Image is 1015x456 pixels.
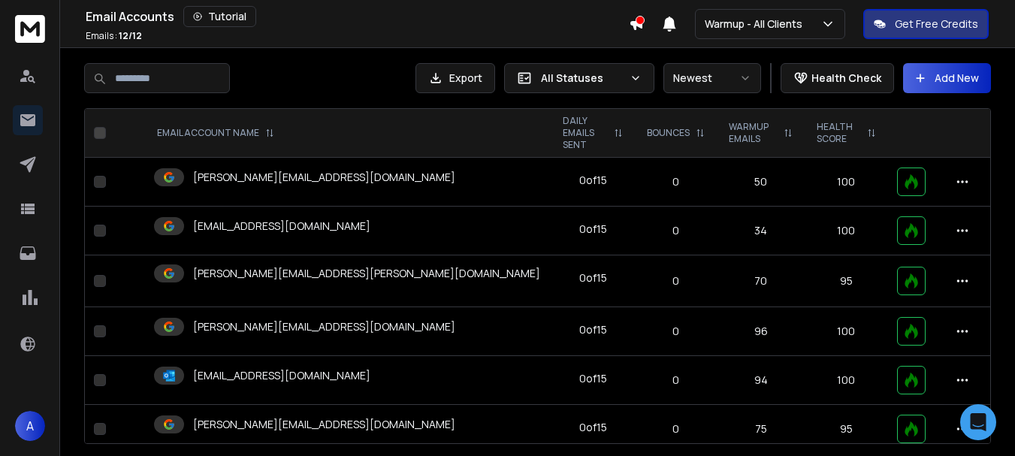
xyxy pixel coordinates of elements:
[15,411,45,441] button: A
[193,266,540,281] p: [PERSON_NAME][EMAIL_ADDRESS][PERSON_NAME][DOMAIN_NAME]
[579,173,607,188] div: 0 of 15
[579,222,607,237] div: 0 of 15
[663,63,761,93] button: Newest
[647,127,690,139] p: BOUNCES
[781,63,894,93] button: Health Check
[717,405,805,454] td: 75
[579,420,607,435] div: 0 of 15
[644,421,708,436] p: 0
[193,170,455,185] p: [PERSON_NAME][EMAIL_ADDRESS][DOMAIN_NAME]
[579,270,607,285] div: 0 of 15
[717,307,805,356] td: 96
[119,29,142,42] span: 12 / 12
[717,356,805,405] td: 94
[644,174,708,189] p: 0
[193,219,370,234] p: [EMAIL_ADDRESS][DOMAIN_NAME]
[805,158,888,207] td: 100
[86,6,629,27] div: Email Accounts
[817,121,861,145] p: HEALTH SCORE
[717,255,805,307] td: 70
[805,307,888,356] td: 100
[563,115,608,151] p: DAILY EMAILS SENT
[183,6,256,27] button: Tutorial
[86,30,142,42] p: Emails :
[717,158,805,207] td: 50
[805,207,888,255] td: 100
[157,127,274,139] div: EMAIL ACCOUNT NAME
[811,71,881,86] p: Health Check
[415,63,495,93] button: Export
[717,207,805,255] td: 34
[805,405,888,454] td: 95
[579,322,607,337] div: 0 of 15
[579,371,607,386] div: 0 of 15
[895,17,978,32] p: Get Free Credits
[541,71,624,86] p: All Statuses
[960,404,996,440] div: Open Intercom Messenger
[705,17,808,32] p: Warmup - All Clients
[193,319,455,334] p: [PERSON_NAME][EMAIL_ADDRESS][DOMAIN_NAME]
[903,63,991,93] button: Add New
[644,373,708,388] p: 0
[193,368,370,383] p: [EMAIL_ADDRESS][DOMAIN_NAME]
[805,255,888,307] td: 95
[644,273,708,288] p: 0
[729,121,778,145] p: WARMUP EMAILS
[805,356,888,405] td: 100
[644,324,708,339] p: 0
[193,417,455,432] p: [PERSON_NAME][EMAIL_ADDRESS][DOMAIN_NAME]
[863,9,989,39] button: Get Free Credits
[644,223,708,238] p: 0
